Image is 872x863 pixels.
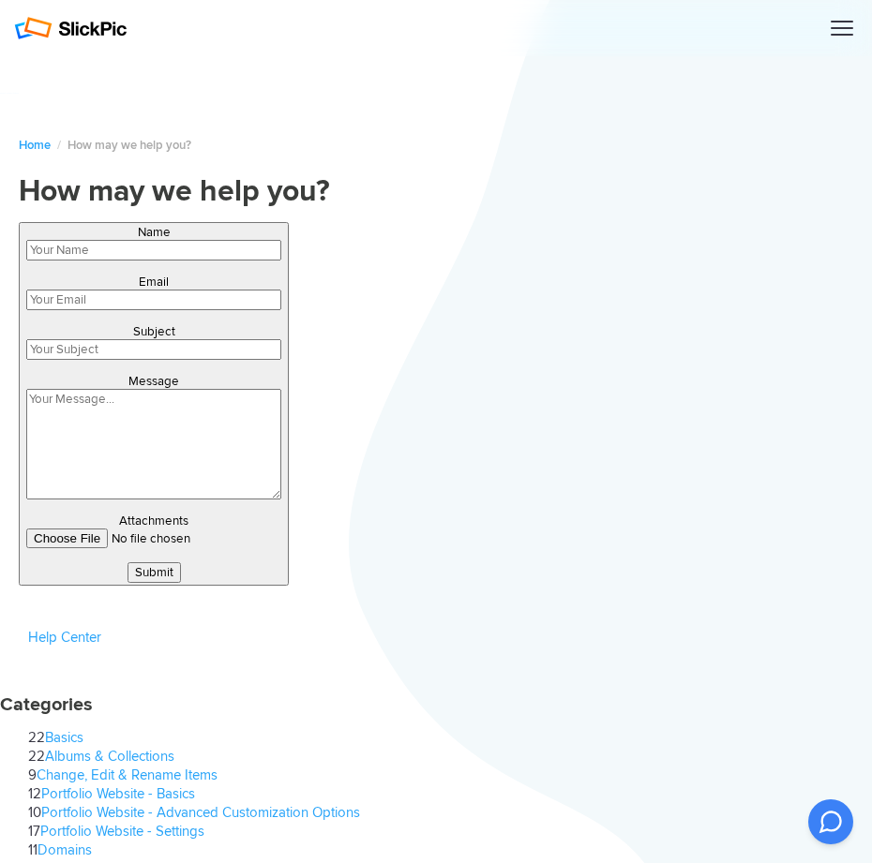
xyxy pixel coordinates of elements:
a: Portfolio Website - Settings [40,823,204,840]
a: Albums & Collections [45,748,174,765]
label: Attachments [119,513,188,528]
span: 12 [28,785,41,802]
label: Message [128,374,179,389]
span: 9 [28,766,37,783]
a: Portfolio Website - Basics [41,785,195,802]
input: Your Email [26,290,281,310]
input: undefined [26,528,281,548]
span: How may we help you? [68,138,191,153]
a: Basics [45,729,83,746]
label: Subject [133,324,175,339]
span: 22 [28,748,45,765]
a: Help Center [28,629,101,646]
label: Name [138,225,171,240]
a: Change, Edit & Rename Items [37,766,218,783]
a: Domains [38,841,92,858]
button: NameEmailSubjectMessageAttachmentsSubmit [19,222,289,586]
span: 17 [28,823,40,840]
input: Your Subject [26,339,281,360]
span: / [57,138,61,153]
label: Email [139,275,169,290]
button: Submit [128,562,181,583]
span: 10 [28,804,41,821]
span: 22 [28,729,45,746]
a: Portfolio Website - Advanced Customization Options [41,804,360,821]
span: 11 [28,841,38,858]
h1: How may we help you? [19,173,853,211]
input: Your Name [26,240,281,260]
a: Home [19,138,51,153]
